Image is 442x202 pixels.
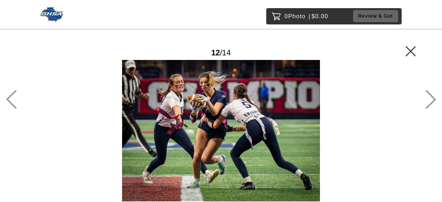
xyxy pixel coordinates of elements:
span: Photo [288,11,306,22]
span: | [309,13,311,20]
p: 0 $0.00 [284,11,328,22]
img: Snapphound Logo [40,7,63,22]
div: / [211,46,231,60]
span: 14 [222,48,231,57]
a: Review & Get [353,10,400,22]
span: 12 [211,48,220,57]
button: Review & Get [353,10,398,22]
